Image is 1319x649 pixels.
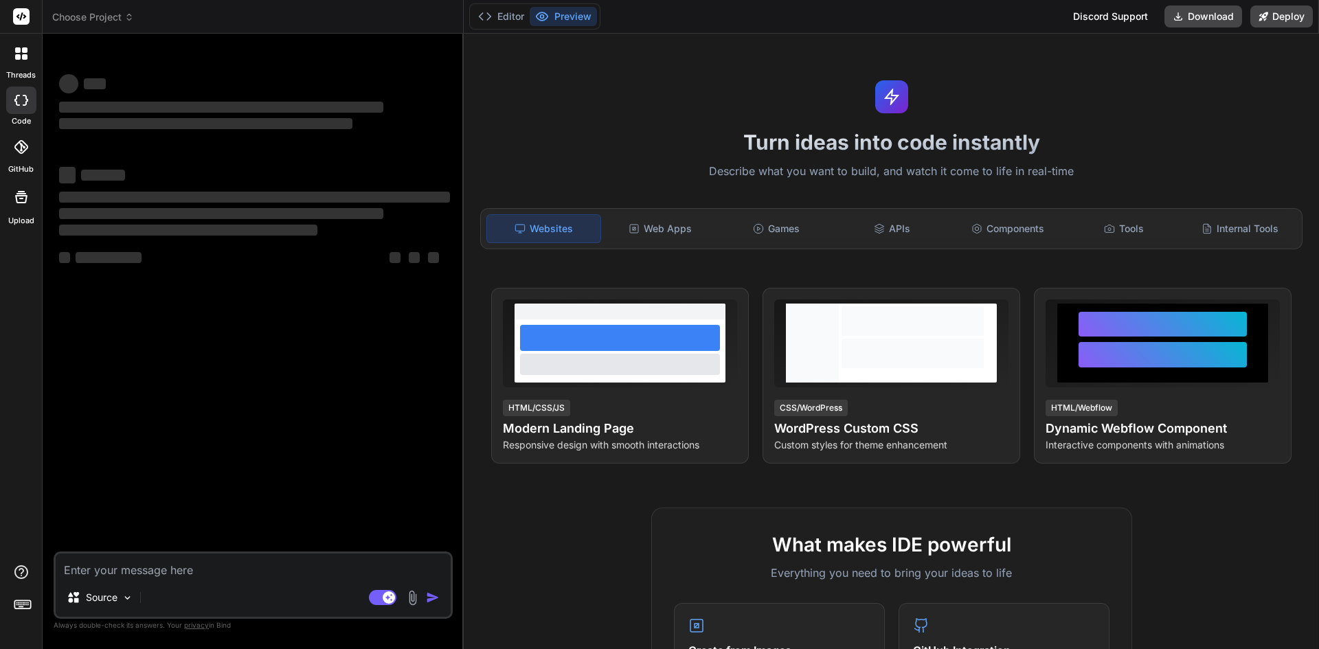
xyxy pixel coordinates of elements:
span: ‌ [84,78,106,89]
div: Tools [1068,214,1181,243]
span: ‌ [59,74,78,93]
span: privacy [184,621,209,629]
button: Editor [473,7,530,26]
img: attachment [405,590,420,606]
button: Download [1164,5,1242,27]
h4: WordPress Custom CSS [774,419,1008,438]
label: code [12,115,31,127]
h4: Modern Landing Page [503,419,737,438]
h4: Dynamic Webflow Component [1046,419,1280,438]
p: Describe what you want to build, and watch it come to life in real-time [472,163,1311,181]
span: ‌ [81,170,125,181]
img: Pick Models [122,592,133,604]
p: Source [86,591,117,604]
p: Custom styles for theme enhancement [774,438,1008,452]
div: Games [720,214,833,243]
label: Upload [8,215,34,227]
div: Components [951,214,1065,243]
p: Always double-check its answers. Your in Bind [54,619,453,632]
div: CSS/WordPress [774,400,848,416]
span: ‌ [59,225,317,236]
div: HTML/Webflow [1046,400,1118,416]
span: ‌ [59,252,70,263]
p: Interactive components with animations [1046,438,1280,452]
span: ‌ [59,192,450,203]
div: HTML/CSS/JS [503,400,570,416]
span: ‌ [59,208,383,219]
span: ‌ [59,102,383,113]
p: Everything you need to bring your ideas to life [674,565,1109,581]
span: ‌ [76,252,142,263]
button: Preview [530,7,597,26]
div: Web Apps [604,214,717,243]
img: icon [426,591,440,604]
div: Internal Tools [1183,214,1296,243]
div: Websites [486,214,601,243]
label: threads [6,69,36,81]
div: Discord Support [1065,5,1156,27]
h1: Turn ideas into code instantly [472,130,1311,155]
div: APIs [835,214,949,243]
span: ‌ [59,167,76,183]
label: GitHub [8,163,34,175]
button: Deploy [1250,5,1313,27]
span: Choose Project [52,10,134,24]
h2: What makes IDE powerful [674,530,1109,559]
span: ‌ [428,252,439,263]
span: ‌ [390,252,401,263]
span: ‌ [59,118,352,129]
span: ‌ [409,252,420,263]
p: Responsive design with smooth interactions [503,438,737,452]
